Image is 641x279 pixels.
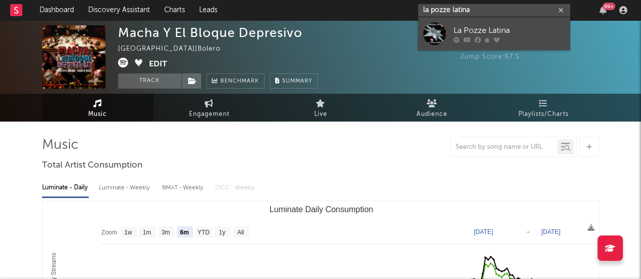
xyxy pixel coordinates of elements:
button: Track [118,73,181,89]
button: Edit [149,58,167,70]
text: Zoom [101,229,117,236]
span: Jump Score: 67.5 [460,54,519,60]
text: 1w [124,229,132,236]
text: [DATE] [474,228,493,235]
span: Music [88,108,107,121]
text: 3m [161,229,170,236]
a: Benchmark [206,73,265,89]
span: Playlists/Charts [518,108,569,121]
text: Luminate Daily Consumption [269,205,373,214]
div: BMAT - Weekly [162,179,205,196]
a: Audience [376,94,488,122]
text: YTD [197,229,209,236]
text: 6m [180,229,188,236]
text: All [237,229,244,236]
button: Summary [270,73,318,89]
a: La Pozze Latina [418,17,570,50]
span: Total Artist Consumption [42,160,142,172]
input: Search for artists [418,4,570,17]
div: La Pozze Latina [454,24,565,36]
div: Luminate - Weekly [99,179,152,196]
span: Summary [282,78,312,84]
a: Playlists/Charts [488,94,599,122]
div: Macha Y El Bloque Depresivo [118,25,303,40]
div: 99 + [602,3,615,10]
span: Audience [417,108,447,121]
text: → [524,228,531,235]
a: Live [265,94,376,122]
div: Luminate - Daily [42,179,89,196]
span: Engagement [189,108,230,121]
input: Search by song name or URL [450,143,557,151]
div: [GEOGRAPHIC_DATA] | Bolero [118,43,232,55]
a: Engagement [154,94,265,122]
span: Live [314,108,327,121]
text: 1m [142,229,151,236]
text: 1y [218,229,225,236]
button: 99+ [599,6,607,14]
span: Benchmark [220,75,259,88]
a: Music [42,94,154,122]
text: [DATE] [541,228,560,235]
